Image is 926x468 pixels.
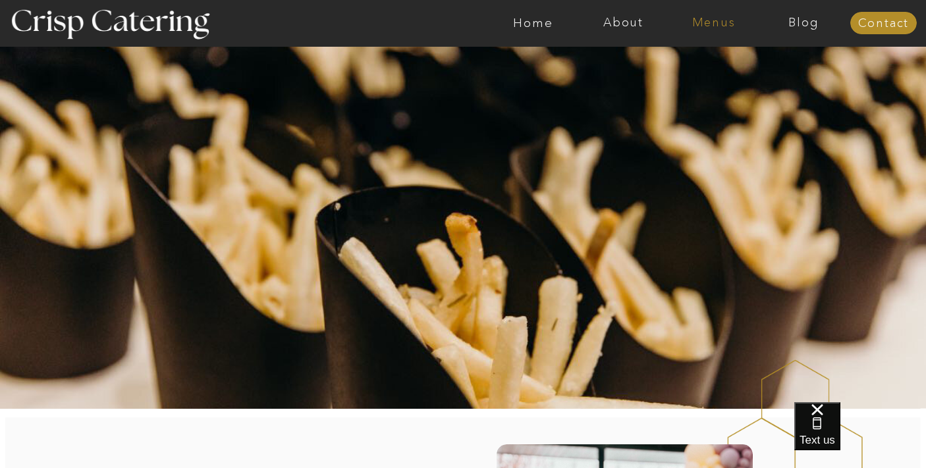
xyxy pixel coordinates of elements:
a: Menus [668,16,759,30]
a: About [578,16,668,30]
a: Contact [850,17,917,30]
a: Blog [759,16,849,30]
a: Home [488,16,578,30]
iframe: podium webchat widget bubble [794,402,926,468]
